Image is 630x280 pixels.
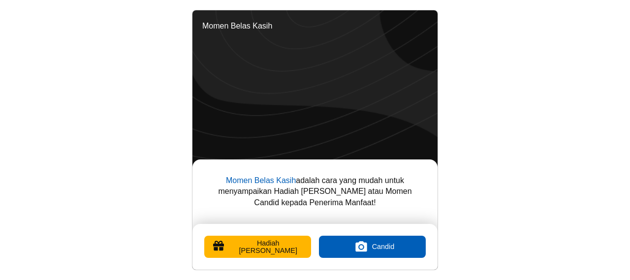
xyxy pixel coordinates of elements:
[208,175,422,208] p: adalah cara yang mudah untuk menyampaikan Hadiah [PERSON_NAME] atau Momen Candid kepada Penerima ...
[226,176,296,185] span: Momen Belas Kasih
[319,236,426,258] label: Candid
[388,16,408,36] a: Kontak
[202,22,272,31] div: Momen Belas Kasih
[204,236,311,258] button: Hadiah [PERSON_NAME]
[369,16,388,36] a: Completed Moments
[408,16,428,36] a: Pengaturan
